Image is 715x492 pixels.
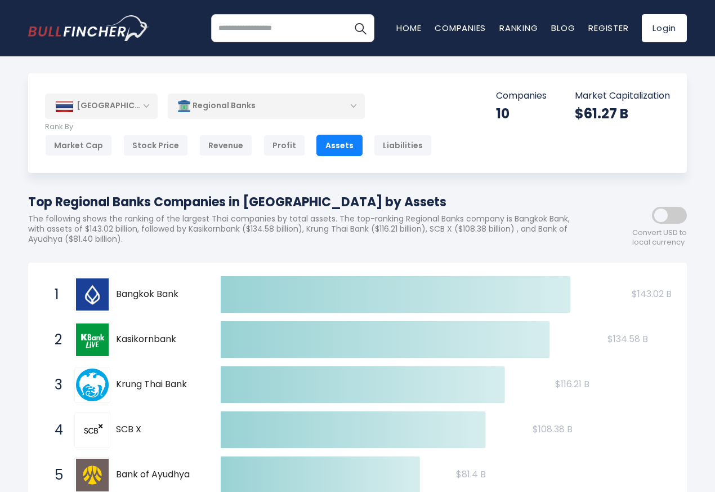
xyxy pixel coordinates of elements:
span: 5 [49,466,60,485]
button: Search [346,14,374,42]
img: Bank of Ayudhya [76,459,109,491]
div: 10 [496,105,547,122]
span: Kasikornbank [116,334,201,345]
a: Blog [551,22,575,34]
text: $108.38 B [533,423,573,436]
span: 1 [49,285,60,304]
text: $134.58 B [607,333,648,345]
div: Market Cap [45,135,112,156]
img: Kasikornbank [76,323,109,356]
div: Revenue [199,135,252,156]
p: Companies [496,90,547,102]
a: Login [642,14,687,42]
text: $143.02 B [632,287,672,300]
a: Go to homepage [28,15,149,41]
a: Ranking [499,22,538,34]
text: $81.4 B [456,468,486,481]
span: SCB X [116,424,201,436]
div: Assets [316,135,363,156]
span: Bangkok Bank [116,289,201,300]
span: 3 [49,375,60,395]
span: Bank of Ayudhya [116,469,201,481]
img: Krung Thai Bank [76,369,109,401]
div: Liabilities [374,135,432,156]
p: Rank By [45,122,432,132]
a: Home [396,22,421,34]
h1: Top Regional Banks Companies in [GEOGRAPHIC_DATA] by Assets [28,193,586,211]
div: Stock Price [123,135,188,156]
text: $116.21 B [555,378,589,391]
div: $61.27 B [575,105,670,122]
img: SCB X [76,414,109,446]
span: 2 [49,330,60,349]
img: Bangkok Bank [76,278,109,311]
div: Profit [263,135,305,156]
div: [GEOGRAPHIC_DATA] [45,94,158,118]
div: Regional Banks [168,93,365,119]
span: 4 [49,420,60,440]
p: The following shows the ranking of the largest Thai companies by total assets. The top-ranking Re... [28,214,586,245]
a: Register [588,22,628,34]
a: Companies [435,22,486,34]
span: Krung Thai Bank [116,379,201,391]
p: Market Capitalization [575,90,670,102]
img: bullfincher logo [28,15,149,41]
span: Convert USD to local currency [632,228,687,247]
